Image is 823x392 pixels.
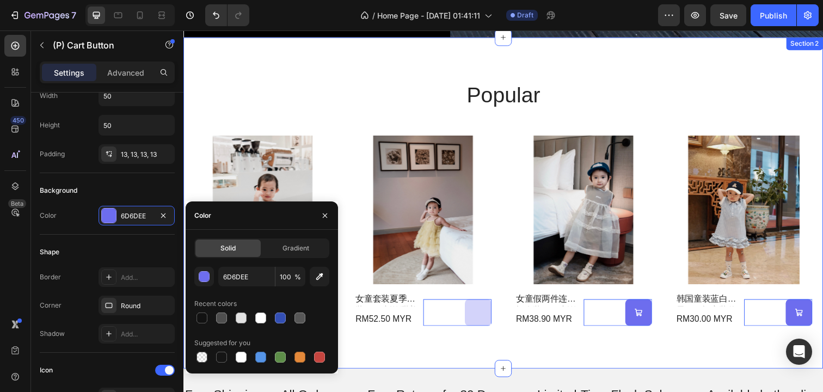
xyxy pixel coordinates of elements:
[535,364,698,380] p: Available both online & offline
[40,91,58,101] div: Width
[175,107,315,260] a: 女童套装夏季童装2025新款甜美套装夏装蛋糕吊带上衣杏色泡泡短裤
[121,329,172,339] div: Add...
[175,288,245,302] div: RM52.50 MYR
[188,364,329,380] p: Free Returns for 30 Days
[40,211,57,220] div: Color
[4,4,81,26] button: 7
[205,4,249,26] div: Undo/Redo
[40,247,59,257] div: Shape
[107,67,144,78] p: Advanced
[618,9,651,19] div: Section 2
[40,120,60,130] div: Height
[218,267,275,286] input: Eg: FFFFFF
[40,301,62,310] div: Corner
[121,211,152,221] div: 6D6DEE
[54,67,84,78] p: Settings
[517,10,533,20] span: Draft
[372,10,375,21] span: /
[361,364,502,380] p: Limited-Time Flash Sales
[502,107,642,260] a: 韩国童装蓝白格子polo裙童装休闲洋气2025新款甜美
[294,272,301,282] span: %
[121,273,172,283] div: Add...
[121,150,172,160] div: 13, 13, 13, 13
[339,107,478,260] a: 女童假两件连衣裙套装2025新款夏装儿童韩版背心裙女宝洋气公主裙
[40,272,61,282] div: Border
[121,301,172,311] div: Round
[194,211,211,220] div: Color
[11,288,81,302] div: RM55.50 MYR
[287,274,315,302] button: Out Of Stock
[11,107,151,260] a: 童装女童夏季甜美蛋糕背心2025新款女宝小众蕾丝花边蓬蓬网纱衬衫
[720,11,738,20] span: Save
[40,329,65,339] div: Shadow
[377,10,480,21] span: Home Page - [DATE] 01:41:11
[10,116,26,125] div: 450
[502,268,573,281] a: 韩国童装蓝白格子polo裙童装休闲洋气2025新款甜美
[8,199,26,208] div: Beta
[760,10,787,21] div: Publish
[339,288,409,302] div: RM38.90 MYR
[220,243,236,253] span: Solid
[194,299,237,309] div: Recent colors
[710,4,746,26] button: Save
[40,186,77,195] div: Background
[11,51,642,81] h2: popular
[11,268,81,281] a: 童装女童夏季甜美蛋糕背心2025新款女宝小众蕾丝花边蓬蓬网纱衬衫
[2,364,156,380] p: Free Shipping on All Orders
[71,9,76,22] p: 7
[53,39,145,52] p: (P) Cart Button
[175,268,245,281] a: 女童套装夏季童装2025新款甜美套装夏装蛋糕吊带上衣杏色泡泡短裤
[751,4,796,26] button: Publish
[40,365,53,375] div: Icon
[40,149,65,159] div: Padding
[99,86,174,106] input: Auto
[194,338,250,348] div: Suggested for you
[282,243,309,253] span: Gradient
[99,115,174,135] input: Auto
[183,30,823,392] iframe: Design area
[95,259,145,269] div: (P) Cart Button
[786,339,812,365] div: Open Intercom Messenger
[339,268,409,281] a: 女童假两件连衣裙套装2025新款夏装儿童韩版背心裙女宝洋气公主裙
[502,288,573,302] div: RM30.00 MYR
